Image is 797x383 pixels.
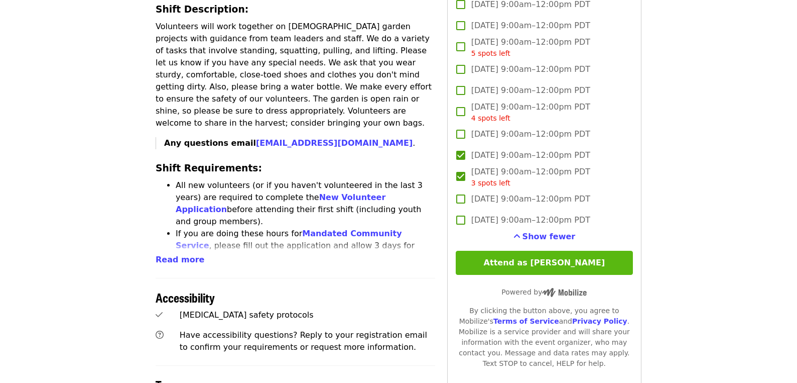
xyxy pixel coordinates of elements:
[176,179,435,228] li: All new volunteers (or if you haven't volunteered in the last 3 years) are required to complete t...
[164,138,413,148] strong: Any questions email
[156,255,204,264] span: Read more
[471,36,590,59] span: [DATE] 9:00am–12:00pm PDT
[156,163,262,173] strong: Shift Requirements:
[513,231,576,243] button: See more timeslots
[156,330,164,340] i: question-circle icon
[471,128,590,140] span: [DATE] 9:00am–12:00pm PDT
[176,228,435,276] li: If you are doing these hours for , please fill out the application and allow 3 days for approval....
[156,254,204,266] button: Read more
[180,309,435,321] div: [MEDICAL_DATA] safety protocols
[493,317,559,325] a: Terms of Service
[572,317,627,325] a: Privacy Policy
[471,63,590,75] span: [DATE] 9:00am–12:00pm PDT
[176,229,402,250] a: Mandated Community Service
[542,288,587,297] img: Powered by Mobilize
[164,137,435,149] p: .
[456,251,633,275] button: Attend as [PERSON_NAME]
[471,49,510,57] span: 5 spots left
[471,166,590,188] span: [DATE] 9:00am–12:00pm PDT
[256,138,413,148] a: [EMAIL_ADDRESS][DOMAIN_NAME]
[156,21,435,129] p: Volunteers will work together on [DEMOGRAPHIC_DATA] garden projects with guidance from team leade...
[471,193,590,205] span: [DATE] 9:00am–12:00pm PDT
[522,232,576,241] span: Show fewer
[471,149,590,161] span: [DATE] 9:00am–12:00pm PDT
[471,214,590,226] span: [DATE] 9:00am–12:00pm PDT
[501,288,587,296] span: Powered by
[471,101,590,124] span: [DATE] 9:00am–12:00pm PDT
[156,310,163,320] i: check icon
[471,20,590,32] span: [DATE] 9:00am–12:00pm PDT
[456,306,633,369] div: By clicking the button above, you agree to Mobilize's and . Mobilize is a service provider and wi...
[156,4,248,15] strong: Shift Description:
[471,114,510,122] span: 4 spots left
[471,179,510,187] span: 3 spots left
[156,289,215,306] span: Accessibility
[471,84,590,97] span: [DATE] 9:00am–12:00pm PDT
[180,330,427,352] span: Have accessibility questions? Reply to your registration email to confirm your requirements or re...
